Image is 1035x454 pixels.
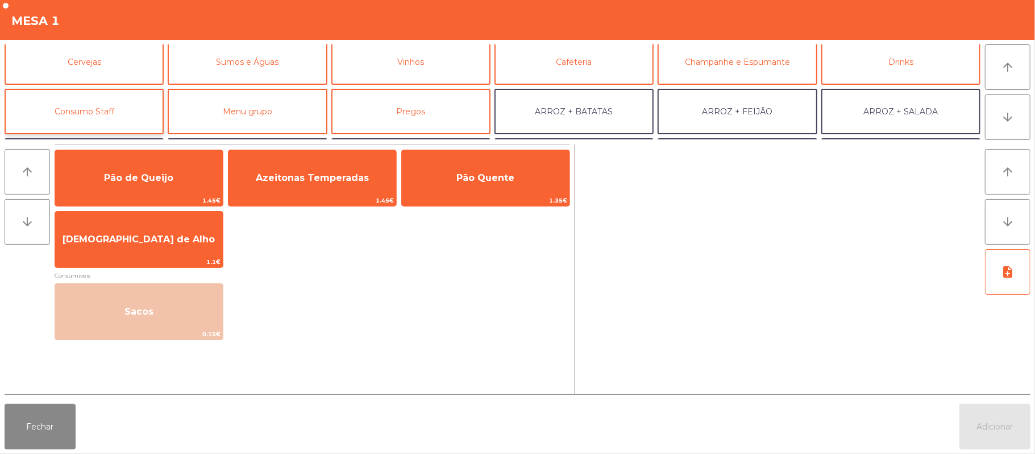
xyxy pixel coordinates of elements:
[658,89,817,134] button: ARROZ + FEIJÃO
[256,172,369,183] span: Azeitonas Temperadas
[55,195,223,206] span: 1.45€
[821,39,980,85] button: Drinks
[331,39,491,85] button: Vinhos
[985,149,1030,195] button: arrow_upward
[1001,110,1015,124] i: arrow_downward
[456,172,514,183] span: Pão Quente
[1001,215,1015,229] i: arrow_downward
[168,39,327,85] button: Sumos e Águas
[5,89,164,134] button: Consumo Staff
[658,39,817,85] button: Champanhe e Espumante
[1001,165,1015,179] i: arrow_upward
[985,44,1030,90] button: arrow_upward
[985,249,1030,295] button: note_add
[494,138,654,184] button: BATATA + BATATA
[11,13,60,30] h4: Mesa 1
[494,89,654,134] button: ARROZ + BATATAS
[985,199,1030,245] button: arrow_downward
[331,138,491,184] button: BATATA + SALADA
[20,165,34,179] i: arrow_upward
[63,234,215,245] span: [DEMOGRAPHIC_DATA] de Alho
[821,89,980,134] button: ARROZ + SALADA
[20,215,34,229] i: arrow_downward
[124,306,153,317] span: Sacos
[658,138,817,184] button: FEIJÃO + SALADA
[55,257,223,267] span: 1.1€
[402,195,570,206] span: 1.35€
[5,39,164,85] button: Cervejas
[5,199,50,245] button: arrow_downward
[985,94,1030,140] button: arrow_downward
[55,270,570,281] span: Consumiveis
[1001,265,1015,279] i: note_add
[168,138,327,184] button: BATATA + FEIJÃO
[5,404,76,449] button: Fechar
[494,39,654,85] button: Cafeteria
[331,89,491,134] button: Pregos
[1001,60,1015,74] i: arrow_upward
[228,195,396,206] span: 1.45€
[104,172,173,183] span: Pão de Queijo
[5,138,164,184] button: ARROZ + ARROZ
[5,149,50,195] button: arrow_upward
[821,138,980,184] button: FEIJÃO + FEIJÃO
[168,89,327,134] button: Menu grupo
[55,329,223,340] span: 0.15€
